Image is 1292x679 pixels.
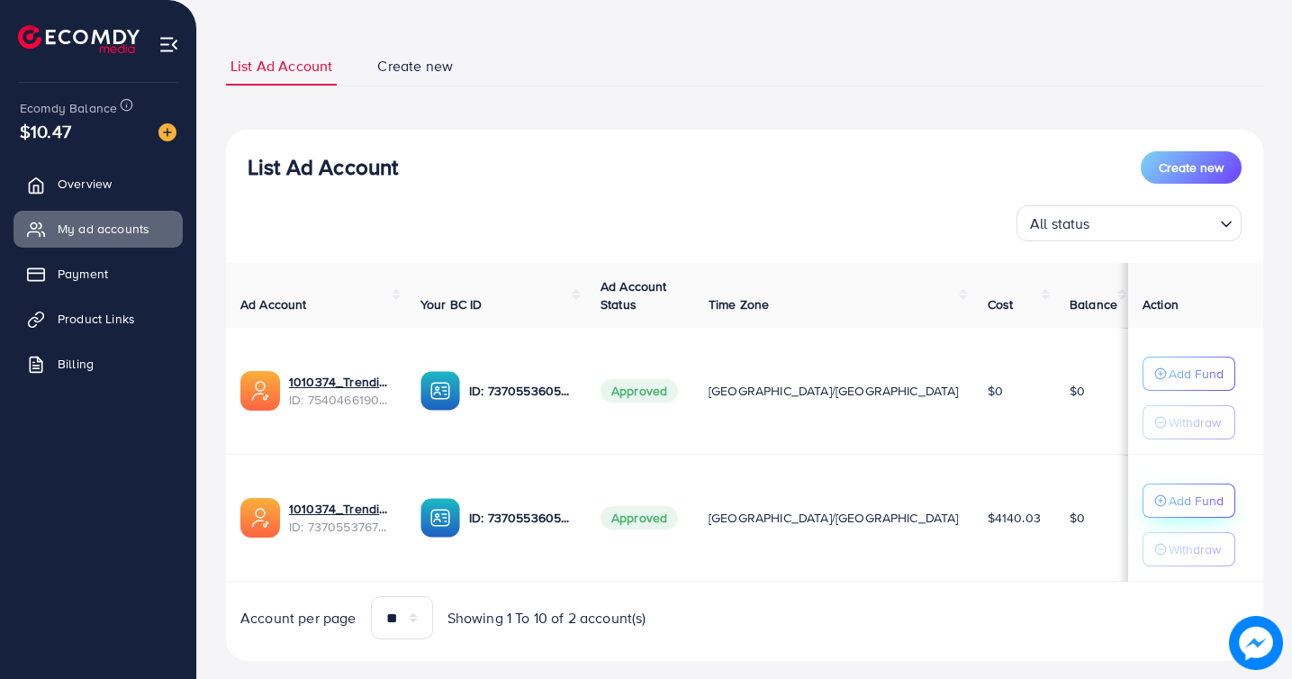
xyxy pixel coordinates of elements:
p: Withdraw [1169,539,1221,560]
span: Product Links [58,310,135,328]
p: Withdraw [1169,412,1221,433]
span: Ad Account [240,295,307,313]
span: Account per page [240,608,357,629]
a: Payment [14,256,183,292]
button: Withdraw [1143,532,1235,566]
span: Billing [58,355,94,373]
a: 1010374_Trendish Pk 2.0_1755652074624 [289,373,392,391]
img: image [158,123,176,141]
span: List Ad Account [230,56,332,77]
a: Product Links [14,301,183,337]
button: Withdraw [1143,405,1235,439]
img: ic-ba-acc.ded83a64.svg [420,498,460,538]
img: logo [18,25,140,53]
span: Your BC ID [420,295,483,313]
span: Showing 1 To 10 of 2 account(s) [447,608,646,629]
span: ID: 7540466190217674759 [289,391,392,409]
span: Payment [58,265,108,283]
p: Add Fund [1169,363,1224,385]
img: ic-ads-acc.e4c84228.svg [240,371,280,411]
p: ID: 7370553605415354384 [469,507,572,529]
p: Add Fund [1169,490,1224,512]
span: [GEOGRAPHIC_DATA]/[GEOGRAPHIC_DATA] [709,509,959,527]
span: Time Zone [709,295,769,313]
img: ic-ads-acc.e4c84228.svg [240,498,280,538]
div: Search for option [1016,205,1242,241]
img: image [1229,616,1283,670]
p: ID: 7370553605415354384 [469,380,572,402]
a: 1010374_Trendish 1_1716090785807 [289,500,392,518]
span: Create new [1159,158,1224,177]
a: Overview [14,166,183,202]
span: Ad Account Status [601,277,667,313]
img: menu [158,34,179,55]
span: $10.47 [20,118,71,144]
a: My ad accounts [14,211,183,247]
span: Approved [601,506,678,530]
span: [GEOGRAPHIC_DATA]/[GEOGRAPHIC_DATA] [709,382,959,400]
span: Approved [601,379,678,403]
div: <span class='underline'>1010374_Trendish Pk 2.0_1755652074624</span></br>7540466190217674759 [289,373,392,410]
span: Overview [58,175,112,193]
span: $0 [1070,382,1085,400]
span: Ecomdy Balance [20,99,117,117]
span: All status [1026,211,1094,237]
input: Search for option [1096,207,1213,237]
span: $0 [1070,509,1085,527]
h3: List Ad Account [248,154,398,180]
span: ID: 7370553767944601617 [289,518,392,536]
a: Billing [14,346,183,382]
span: $0 [988,382,1003,400]
div: <span class='underline'>1010374_Trendish 1_1716090785807</span></br>7370553767944601617 [289,500,392,537]
button: Create new [1141,151,1242,184]
button: Add Fund [1143,484,1235,518]
img: ic-ba-acc.ded83a64.svg [420,371,460,411]
span: Create new [377,56,453,77]
span: Balance [1070,295,1117,313]
span: Action [1143,295,1179,313]
span: $4140.03 [988,509,1041,527]
span: My ad accounts [58,220,149,238]
button: Add Fund [1143,357,1235,391]
span: Cost [988,295,1014,313]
